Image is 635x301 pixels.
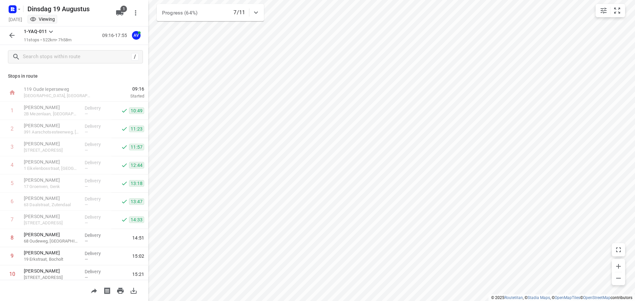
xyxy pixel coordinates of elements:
p: Delivery [85,214,109,220]
svg: Done [121,126,128,132]
p: Delivery [85,268,109,275]
svg: Done [121,216,128,223]
a: Stadia Maps [528,295,550,300]
p: [PERSON_NAME] [24,195,79,202]
p: [PERSON_NAME] [24,122,79,129]
p: [PERSON_NAME] [24,231,79,238]
p: 1-YAQ-011 [24,28,47,35]
p: 68 Oudeweg, [GEOGRAPHIC_DATA] [24,238,79,245]
p: 11 stops • 522km • 7h58m [24,37,71,43]
span: — [85,111,88,116]
div: 9 [11,253,14,259]
p: [PERSON_NAME] [24,268,79,274]
div: 5 [11,180,14,186]
p: [STREET_ADDRESS] [24,274,79,281]
p: [PERSON_NAME] [24,159,79,165]
span: 14:33 [129,216,144,223]
div: 4 [11,162,14,168]
p: 09:16-17:55 [102,32,130,39]
svg: Done [121,107,128,114]
p: [PERSON_NAME] [24,177,79,183]
p: 1 Eikelenbosstraat, Heusden-Zolder [24,165,79,172]
p: Delivery [85,250,109,257]
span: — [85,257,88,262]
div: 3 [11,144,14,150]
div: 1 [11,107,14,114]
div: 8 [11,235,14,241]
svg: Done [121,162,128,169]
span: 13:18 [129,180,144,187]
p: Delivery [85,177,109,184]
span: — [85,148,88,153]
p: [PERSON_NAME] [24,213,79,220]
p: [PERSON_NAME] [24,104,79,111]
p: 7/11 [233,9,245,17]
a: Routetitan [504,295,523,300]
svg: Done [121,198,128,205]
li: © 2025 , © , © © contributors [491,295,632,300]
span: — [85,275,88,280]
input: Search stops within route [23,52,131,62]
span: 15:21 [132,271,144,278]
button: 1 [113,6,126,19]
button: More [129,6,142,19]
p: Delivery [85,141,109,148]
div: small contained button group [596,4,625,17]
a: OpenStreetMap [583,295,611,300]
span: — [85,220,88,225]
span: 12:44 [129,162,144,169]
span: 13:47 [129,198,144,205]
span: — [85,184,88,189]
a: OpenMapTiles [555,295,580,300]
span: Share route [87,287,101,293]
p: 63 Daalstraat, Zutendaal [24,202,79,208]
p: 391 Aarschotsesteenweg, Tienen [24,129,79,135]
span: 11:23 [129,126,144,132]
p: Delivery [85,232,109,239]
div: 7 [11,216,14,223]
span: — [85,202,88,207]
span: 11:57 [129,144,144,150]
div: / [131,53,139,60]
button: Fit zoom [611,4,624,17]
p: Stops in route [8,73,140,80]
p: 120 Moorsemsestraat, Tremelo [24,147,79,154]
span: Print shipping labels [101,287,114,293]
span: — [85,239,88,244]
p: Delivery [85,196,109,202]
span: 15:02 [132,253,144,259]
span: Assigned to Axel Verzele [130,32,143,38]
svg: Done [121,144,128,150]
div: Progress (64%)7/11 [157,4,264,21]
p: [PERSON_NAME] [24,249,79,256]
p: [PERSON_NAME] [24,140,79,147]
span: Download route [127,287,140,293]
div: 10 [9,271,15,277]
span: 1 [120,6,127,12]
span: — [85,130,88,134]
p: 119 Oude Ieperseweg [24,86,93,93]
p: [STREET_ADDRESS] [24,220,79,226]
div: 6 [11,198,14,205]
p: Started [101,93,144,99]
span: — [85,166,88,171]
button: Map settings [597,4,610,17]
span: 14:51 [132,235,144,241]
p: [GEOGRAPHIC_DATA], [GEOGRAPHIC_DATA] [24,93,93,99]
span: Progress (64%) [162,10,197,16]
span: 10:49 [129,107,144,114]
p: 19 Erkstraat, Bocholt [24,256,79,263]
span: 09:16 [101,86,144,92]
p: 2B Mezenlaan, [GEOGRAPHIC_DATA] [24,111,79,117]
svg: Done [121,180,128,187]
p: Delivery [85,123,109,130]
p: Delivery [85,105,109,111]
div: You are currently in view mode. To make any changes, go to edit project. [30,16,55,22]
p: Delivery [85,159,109,166]
div: 2 [11,126,14,132]
p: 17 Groenven, Genk [24,183,79,190]
span: Print route [114,287,127,293]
